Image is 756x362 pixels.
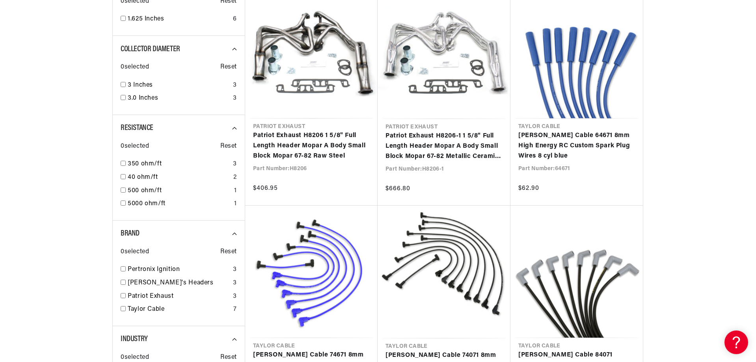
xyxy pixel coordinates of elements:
a: [PERSON_NAME] Cable 64671 8mm High Energy RC Custom Spark Plug Wires 8 cyl blue [518,131,635,161]
a: 3 Inches [128,80,230,91]
div: 3 [233,93,237,104]
span: 0 selected [121,247,149,257]
a: 1.625 Inches [128,14,230,24]
span: 0 selected [121,141,149,152]
span: 0 selected [121,62,149,72]
div: 1 [234,186,237,196]
div: 1 [234,199,237,209]
a: 500 ohm/ft [128,186,231,196]
span: Reset [220,247,237,257]
a: 40 ohm/ft [128,173,230,183]
div: 3 [233,159,237,169]
a: Patriot Exhaust H8206 1 5/8" Full Length Header Mopar A Body Small Block Mopar 67-82 Raw Steel [253,131,370,161]
span: Collector Diameter [121,45,180,53]
span: Industry [121,335,148,343]
div: 3 [233,80,237,91]
span: Reset [220,62,237,72]
span: Resistance [121,124,153,132]
a: Patriot Exhaust [128,291,230,302]
a: [PERSON_NAME]'s Headers [128,278,230,288]
a: 350 ohm/ft [128,159,230,169]
a: Pertronix Ignition [128,265,230,275]
span: Reset [220,141,237,152]
div: 2 [233,173,237,183]
div: 6 [233,14,237,24]
div: 3 [233,278,237,288]
a: 5000 ohm/ft [128,199,231,209]
span: Brand [121,230,140,238]
a: 3.0 Inches [128,93,230,104]
div: 7 [233,304,237,315]
div: 3 [233,291,237,302]
a: Taylor Cable [128,304,230,315]
a: Patriot Exhaust H8206-1 1 5/8" Full Length Header Mopar A Body Small Block Mopar 67-82 Metallic C... [385,131,503,162]
div: 3 [233,265,237,275]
